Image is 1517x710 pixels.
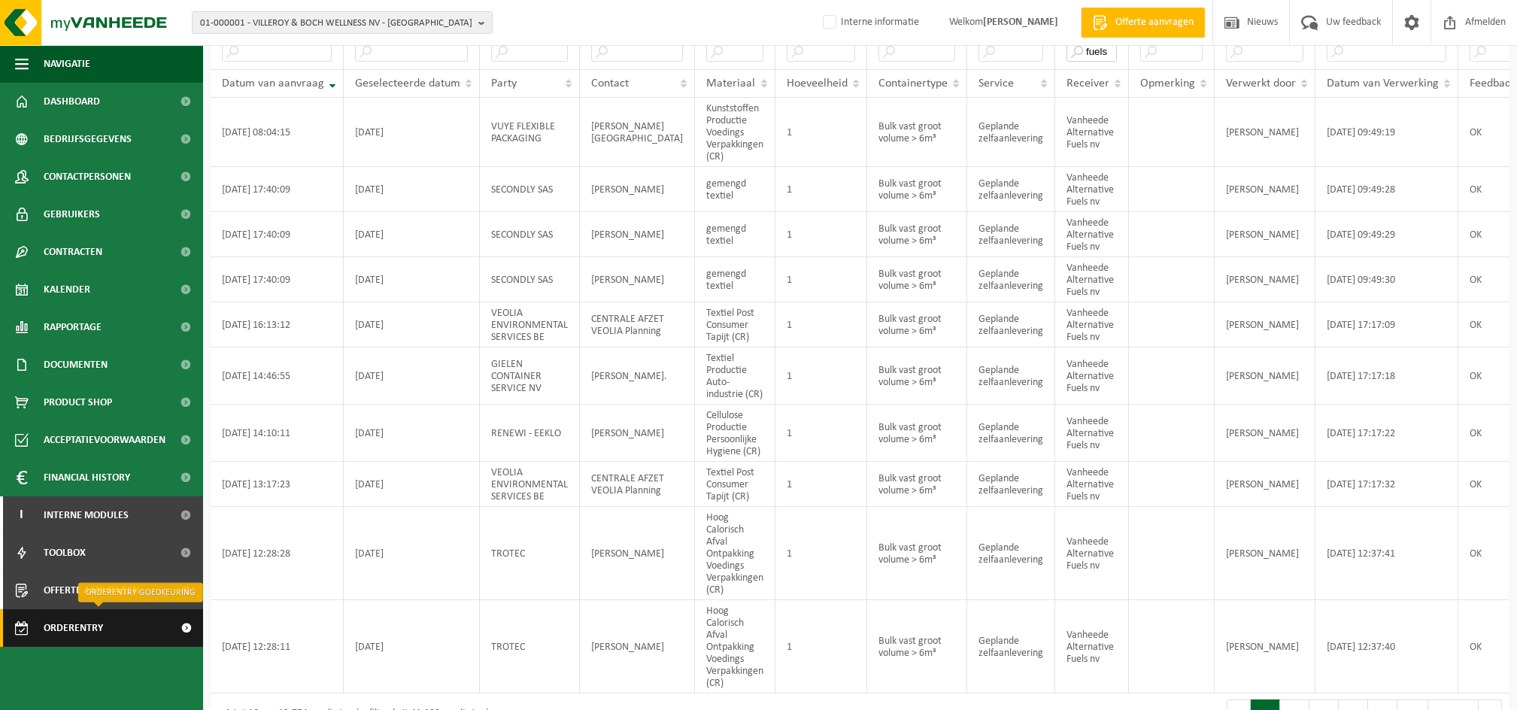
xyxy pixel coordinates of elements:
[44,45,90,83] span: Navigatie
[695,212,775,257] td: gemengd textiel
[44,83,100,120] span: Dashboard
[580,405,695,462] td: [PERSON_NAME]
[867,600,967,693] td: Bulk vast groot volume > 6m³
[978,77,1014,90] span: Service
[344,347,480,405] td: [DATE]
[1315,257,1458,302] td: [DATE] 09:49:30
[44,271,90,308] span: Kalender
[695,98,775,167] td: Kunststoffen Productie Voedings Verpakkingen (CR)
[200,12,472,35] span: 01-000001 - VILLEROY & BOCH WELLNESS NV - [GEOGRAPHIC_DATA]
[967,98,1055,167] td: Geplande zelfaanlevering
[344,98,480,167] td: [DATE]
[480,302,580,347] td: VEOLIA ENVIRONMENTAL SERVICES BE
[1215,257,1315,302] td: [PERSON_NAME]
[44,233,102,271] span: Contracten
[967,257,1055,302] td: Geplande zelfaanlevering
[580,257,695,302] td: [PERSON_NAME]
[211,212,344,257] td: [DATE] 17:40:09
[1226,77,1296,90] span: Verwerkt door
[695,347,775,405] td: Textiel Productie Auto-industrie (CR)
[775,302,867,347] td: 1
[867,507,967,600] td: Bulk vast groot volume > 6m³
[967,302,1055,347] td: Geplande zelfaanlevering
[44,346,108,384] span: Documenten
[1215,600,1315,693] td: [PERSON_NAME]
[695,600,775,693] td: Hoog Calorisch Afval Ontpakking Voedings Verpakkingen (CR)
[44,572,139,609] span: Offerte aanvragen
[480,405,580,462] td: RENEWI - EEKLO
[1470,77,1515,90] span: Feedback
[1315,462,1458,507] td: [DATE] 17:17:32
[706,77,755,90] span: Materiaal
[1055,600,1129,693] td: Vanheede Alternative Fuels nv
[580,167,695,212] td: [PERSON_NAME]
[211,257,344,302] td: [DATE] 17:40:09
[1112,15,1197,30] span: Offerte aanvragen
[1315,302,1458,347] td: [DATE] 17:17:09
[1055,462,1129,507] td: Vanheede Alternative Fuels nv
[580,98,695,167] td: [PERSON_NAME][GEOGRAPHIC_DATA]
[867,302,967,347] td: Bulk vast groot volume > 6m³
[775,212,867,257] td: 1
[211,98,344,167] td: [DATE] 08:04:15
[967,462,1055,507] td: Geplande zelfaanlevering
[344,405,480,462] td: [DATE]
[44,421,165,459] span: Acceptatievoorwaarden
[44,609,170,647] span: Orderentry Goedkeuring
[211,507,344,600] td: [DATE] 12:28:28
[1315,507,1458,600] td: [DATE] 12:37:41
[775,98,867,167] td: 1
[1215,507,1315,600] td: [PERSON_NAME]
[1327,77,1439,90] span: Datum van Verwerking
[1215,302,1315,347] td: [PERSON_NAME]
[1315,405,1458,462] td: [DATE] 17:17:22
[1315,167,1458,212] td: [DATE] 09:49:28
[1081,8,1205,38] a: Offerte aanvragen
[580,212,695,257] td: [PERSON_NAME]
[867,462,967,507] td: Bulk vast groot volume > 6m³
[1066,77,1109,90] span: Receiver
[775,507,867,600] td: 1
[867,257,967,302] td: Bulk vast groot volume > 6m³
[480,347,580,405] td: GIELEN CONTAINER SERVICE NV
[211,347,344,405] td: [DATE] 14:46:55
[480,257,580,302] td: SECONDLY SAS
[967,212,1055,257] td: Geplande zelfaanlevering
[1215,212,1315,257] td: [PERSON_NAME]
[355,77,460,90] span: Geselecteerde datum
[15,496,29,534] span: I
[967,507,1055,600] td: Geplande zelfaanlevering
[344,167,480,212] td: [DATE]
[211,405,344,462] td: [DATE] 14:10:11
[867,167,967,212] td: Bulk vast groot volume > 6m³
[775,167,867,212] td: 1
[580,600,695,693] td: [PERSON_NAME]
[480,98,580,167] td: VUYE FLEXIBLE PACKAGING
[344,212,480,257] td: [DATE]
[787,77,848,90] span: Hoeveelheid
[580,302,695,347] td: CENTRALE AFZET VEOLIA Planning
[1315,212,1458,257] td: [DATE] 09:49:29
[1315,98,1458,167] td: [DATE] 09:49:19
[44,120,132,158] span: Bedrijfsgegevens
[775,257,867,302] td: 1
[1140,77,1195,90] span: Opmerking
[820,11,919,34] label: Interne informatie
[695,302,775,347] td: Textiel Post Consumer Tapijt (CR)
[695,507,775,600] td: Hoog Calorisch Afval Ontpakking Voedings Verpakkingen (CR)
[695,167,775,212] td: gemengd textiel
[591,77,629,90] span: Contact
[44,534,86,572] span: Toolbox
[1055,98,1129,167] td: Vanheede Alternative Fuels nv
[1215,405,1315,462] td: [PERSON_NAME]
[192,11,493,34] button: 01-000001 - VILLEROY & BOCH WELLNESS NV - [GEOGRAPHIC_DATA]
[44,158,131,196] span: Contactpersonen
[211,600,344,693] td: [DATE] 12:28:11
[1055,405,1129,462] td: Vanheede Alternative Fuels nv
[344,507,480,600] td: [DATE]
[1315,600,1458,693] td: [DATE] 12:37:40
[211,462,344,507] td: [DATE] 13:17:23
[211,302,344,347] td: [DATE] 16:13:12
[1215,98,1315,167] td: [PERSON_NAME]
[44,196,100,233] span: Gebruikers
